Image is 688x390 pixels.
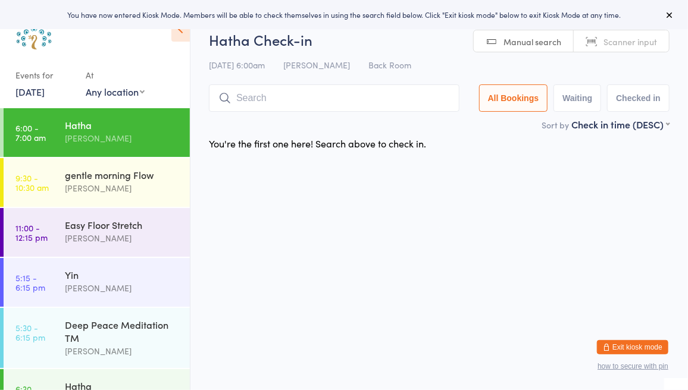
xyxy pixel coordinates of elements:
a: 11:00 -12:15 pmEasy Floor Stretch[PERSON_NAME] [4,208,190,257]
time: 5:30 - 6:15 pm [15,323,45,342]
div: Check in time (DESC) [571,118,670,131]
div: [PERSON_NAME] [65,281,180,295]
div: Yin [65,268,180,281]
div: You have now entered Kiosk Mode. Members will be able to check themselves in using the search fie... [19,10,669,20]
img: Australian School of Meditation & Yoga [12,9,57,54]
span: Manual search [504,36,561,48]
span: [DATE] 6:00am [209,59,265,71]
a: 9:30 -10:30 amgentle morning Flow[PERSON_NAME] [4,158,190,207]
a: 5:15 -6:15 pmYin[PERSON_NAME] [4,258,190,307]
a: 5:30 -6:15 pmDeep Peace Meditation TM[PERSON_NAME] [4,308,190,368]
time: 11:00 - 12:15 pm [15,223,48,242]
h2: Hatha Check-in [209,30,670,49]
div: Easy Floor Stretch [65,218,180,231]
div: At [86,65,145,85]
div: gentle morning Flow [65,168,180,181]
div: Deep Peace Meditation TM [65,318,180,344]
button: Waiting [553,84,601,112]
time: 6:00 - 7:00 am [15,123,46,142]
div: [PERSON_NAME] [65,181,180,195]
div: Hatha [65,118,180,131]
div: [PERSON_NAME] [65,131,180,145]
div: [PERSON_NAME] [65,344,180,358]
div: You're the first one here! Search above to check in. [209,137,426,150]
button: Checked in [607,84,670,112]
time: 9:30 - 10:30 am [15,173,49,192]
div: Any location [86,85,145,98]
div: Events for [15,65,74,85]
input: Search [209,84,459,112]
a: 6:00 -7:00 amHatha[PERSON_NAME] [4,108,190,157]
span: Back Room [368,59,411,71]
span: [PERSON_NAME] [283,59,350,71]
button: how to secure with pin [598,362,668,370]
span: Scanner input [603,36,657,48]
div: [PERSON_NAME] [65,231,180,245]
time: 5:15 - 6:15 pm [15,273,45,292]
a: [DATE] [15,85,45,98]
button: Exit kiosk mode [597,340,668,354]
button: All Bookings [479,84,548,112]
label: Sort by [542,119,569,131]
